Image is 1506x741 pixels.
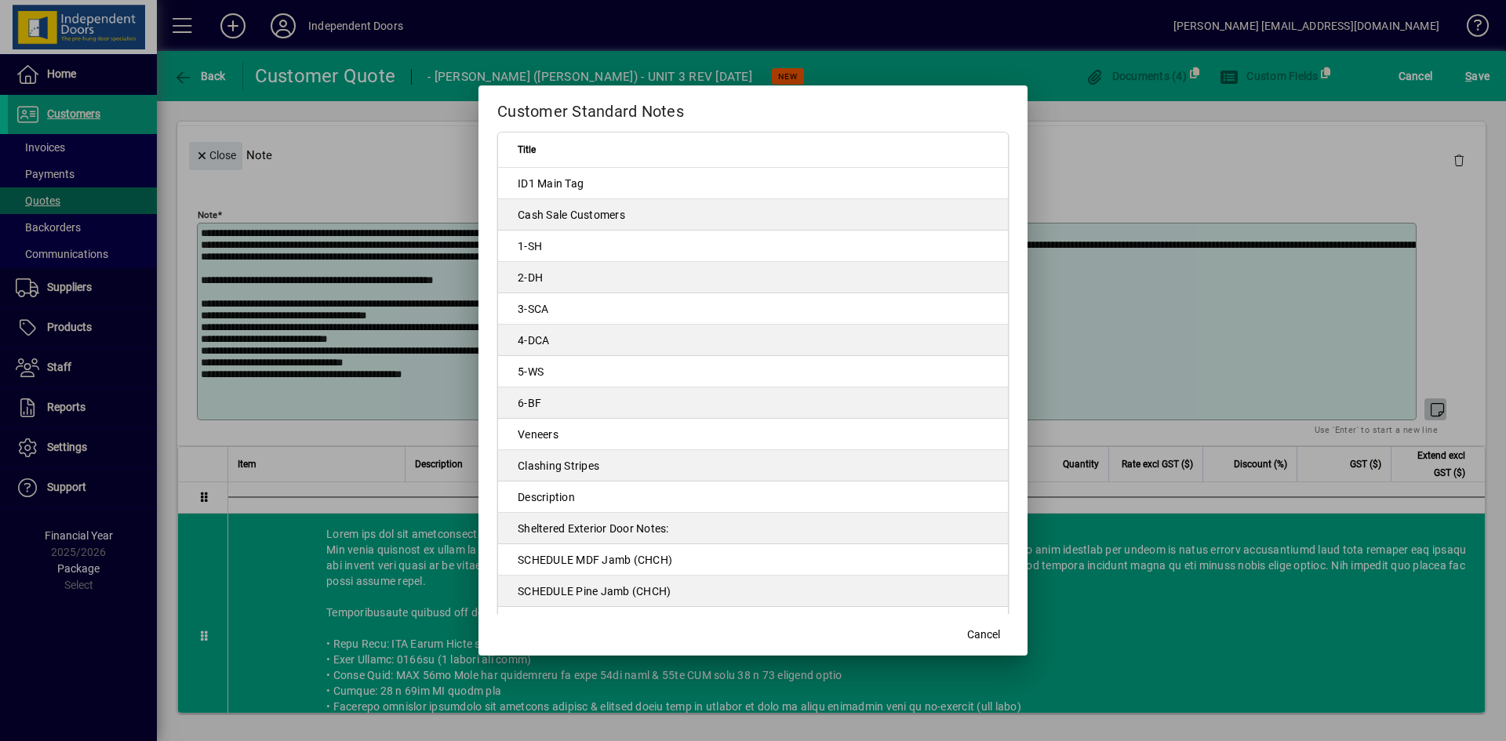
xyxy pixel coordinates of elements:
td: Veneers [498,419,1008,450]
td: 6-BF [498,387,1008,419]
td: 5-WS [498,356,1008,387]
td: 1-SH [498,231,1008,262]
td: Sheltered Exterior Door Notes: [498,513,1008,544]
td: ID1 Main Tag [498,168,1008,199]
span: Cancel [967,627,1000,643]
button: Cancel [959,621,1009,649]
td: 3-SCA [498,293,1008,325]
td: Description [498,481,1008,513]
td: Clashing Stripes [498,450,1008,481]
td: SCHEDULE Pine Jamb (CHCH) [498,576,1008,607]
h2: Customer Standard Notes [478,85,1028,131]
td: 4-DCA [498,325,1008,356]
td: 2-DH [498,262,1008,293]
td: Cash Sale Customers [498,199,1008,231]
td: SCHEDULE MDF Jamb (CHCH) [498,544,1008,576]
span: Title [518,141,536,158]
td: SCHEDULE MDF Jamb ([PERSON_NAME]) [498,607,1008,638]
